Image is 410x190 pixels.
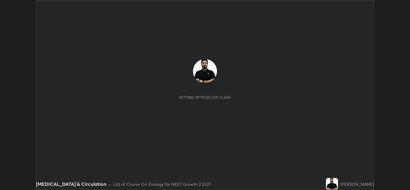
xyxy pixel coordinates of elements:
div: [PERSON_NAME] [340,181,374,187]
img: 54f690991e824e6993d50b0d6a1f1dc5.jpg [326,178,338,190]
div: Setting up your live class [179,95,231,100]
div: • [109,181,111,187]
div: L63 of Course On Zoology for NEET Growth 2 2027 [113,181,211,187]
img: 54f690991e824e6993d50b0d6a1f1dc5.jpg [193,59,217,83]
div: [MEDICAL_DATA] & Circulation [36,180,106,188]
